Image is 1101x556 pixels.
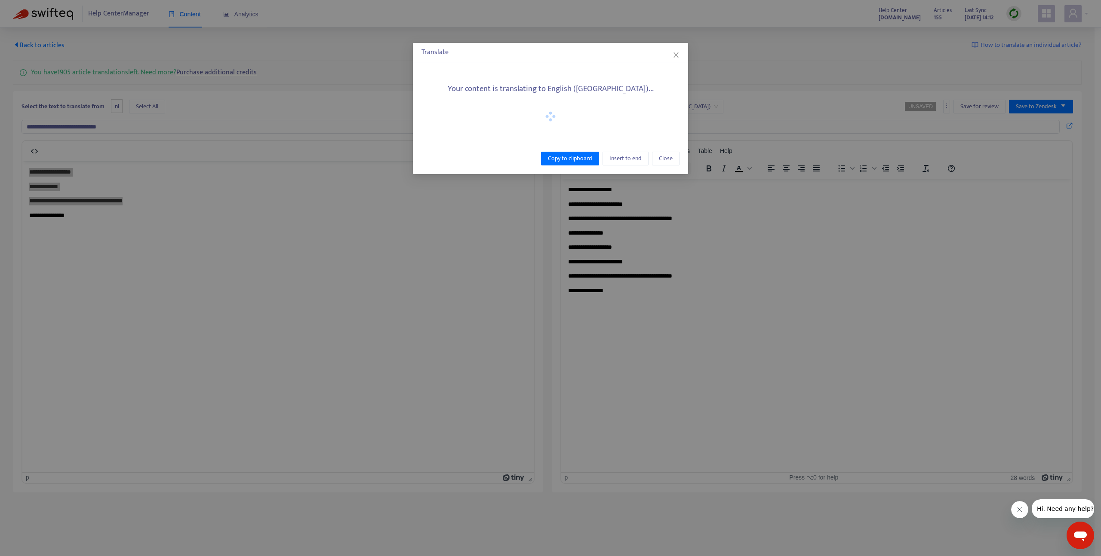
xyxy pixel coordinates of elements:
[421,84,680,94] h5: Your content is translating to English ([GEOGRAPHIC_DATA])...
[652,152,680,165] button: Close
[1011,501,1028,518] iframe: Close message
[421,47,680,58] div: Translate
[673,52,680,58] span: close
[659,154,673,163] span: Close
[548,154,592,163] span: Copy to clipboard
[671,50,681,60] button: Close
[541,152,599,165] button: Copy to clipboard
[609,154,642,163] span: Insert to end
[1067,522,1094,549] iframe: Button to launch messaging window
[603,152,649,165] button: Insert to end
[1032,499,1094,518] iframe: Message from company
[7,7,504,58] body: Rich Text Area. Press ALT-0 for help.
[7,7,504,116] body: Rich Text Area. Press ALT-0 for help.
